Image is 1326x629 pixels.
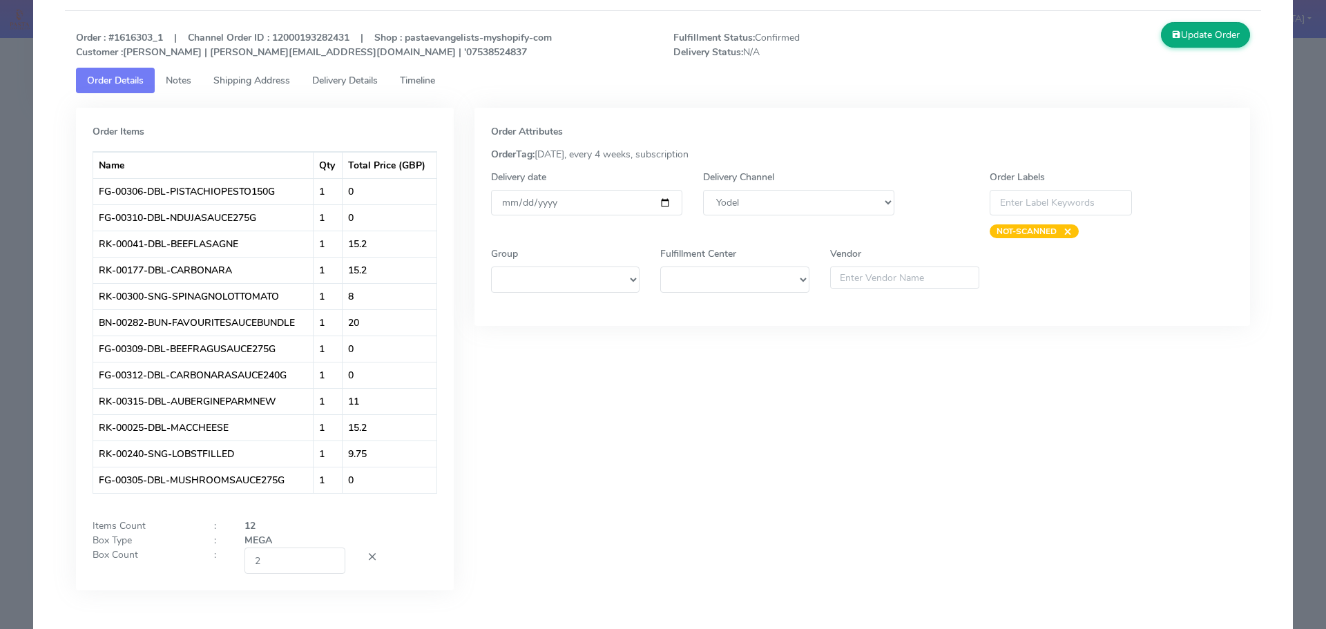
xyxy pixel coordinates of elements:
td: FG-00306-DBL-PISTACHIOPESTO150G [93,178,314,204]
td: 8 [343,283,436,309]
td: RK-00041-DBL-BEEFLASAGNE [93,231,314,257]
strong: Order Items [93,125,144,138]
td: FG-00309-DBL-BEEFRAGUSAUCE275G [93,336,314,362]
div: : [204,533,234,548]
td: 1 [314,336,343,362]
th: Name [93,152,314,178]
span: Confirmed N/A [663,30,962,59]
td: 15.2 [343,414,436,441]
div: : [204,519,234,533]
strong: MEGA [244,534,272,547]
div: Box Count [82,548,204,573]
td: FG-00312-DBL-CARBONARASAUCE240G [93,362,314,388]
td: FG-00310-DBL-NDUJASAUCE275G [93,204,314,231]
label: Order Labels [990,170,1045,184]
th: Qty [314,152,343,178]
td: 0 [343,204,436,231]
td: 0 [343,336,436,362]
div: Items Count [82,519,204,533]
strong: Fulfillment Status: [673,31,755,44]
strong: 12 [244,519,256,532]
td: 9.75 [343,441,436,467]
label: Delivery date [491,170,546,184]
div: [DATE], every 4 weeks, subscription [481,147,1245,162]
td: 0 [343,362,436,388]
div: : [204,548,234,573]
input: Enter Label Keywords [990,190,1132,215]
td: RK-00177-DBL-CARBONARA [93,257,314,283]
td: 1 [314,388,343,414]
td: 1 [314,231,343,257]
td: 11 [343,388,436,414]
label: Fulfillment Center [660,246,736,261]
input: Enter Vendor Name [830,267,979,289]
strong: Order Attributes [491,125,563,138]
div: Box Type [82,533,204,548]
button: Update Order [1161,22,1251,48]
input: Box Count [244,548,345,573]
td: 1 [314,467,343,493]
td: 1 [314,362,343,388]
td: 0 [343,467,436,493]
ul: Tabs [76,68,1251,93]
span: Notes [166,74,191,87]
label: Vendor [830,246,861,261]
th: Total Price (GBP) [343,152,436,178]
td: 1 [314,257,343,283]
span: Shipping Address [213,74,290,87]
strong: OrderTag: [491,148,535,161]
strong: Order : #1616303_1 | Channel Order ID : 12000193282431 | Shop : pastaevangelists-myshopify-com [P... [76,31,552,59]
label: Group [491,246,518,261]
span: Delivery Details [312,74,378,87]
td: FG-00305-DBL-MUSHROOMSAUCE275G [93,467,314,493]
td: 0 [343,178,436,204]
span: × [1057,224,1072,238]
td: RK-00315-DBL-AUBERGINEPARMNEW [93,388,314,414]
strong: NOT-SCANNED [997,226,1057,237]
span: Order Details [87,74,144,87]
td: 15.2 [343,231,436,257]
label: Delivery Channel [703,170,774,184]
td: 1 [314,309,343,336]
td: RK-00300-SNG-SPINAGNOLOTTOMATO [93,283,314,309]
td: 20 [343,309,436,336]
td: 1 [314,178,343,204]
span: Timeline [400,74,435,87]
td: RK-00240-SNG-LOBSTFILLED [93,441,314,467]
strong: Customer : [76,46,123,59]
td: 15.2 [343,257,436,283]
td: 1 [314,204,343,231]
td: 1 [314,441,343,467]
strong: Delivery Status: [673,46,743,59]
td: BN-00282-BUN-FAVOURITESAUCEBUNDLE [93,309,314,336]
td: 1 [314,283,343,309]
td: 1 [314,414,343,441]
td: RK-00025-DBL-MACCHEESE [93,414,314,441]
